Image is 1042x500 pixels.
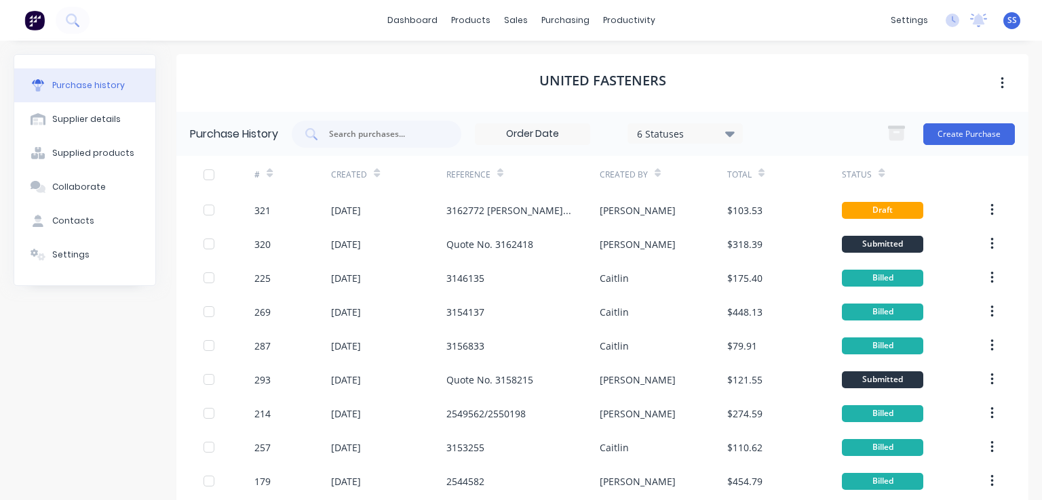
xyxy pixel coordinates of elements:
[842,405,923,422] div: Billed
[842,304,923,320] div: Billed
[254,305,271,319] div: 269
[600,203,676,217] div: [PERSON_NAME]
[254,339,271,353] div: 287
[446,271,484,285] div: 3146135
[331,203,361,217] div: [DATE]
[600,237,676,251] div: [PERSON_NAME]
[727,339,757,353] div: $79.91
[1007,14,1017,26] span: SS
[446,169,490,181] div: Reference
[446,339,484,353] div: 3156833
[446,474,484,488] div: 2544582
[14,68,155,102] button: Purchase history
[842,202,923,219] div: Draft
[446,305,484,319] div: 3154137
[446,373,533,387] div: Quote No. 3158215
[727,440,763,455] div: $110.62
[923,123,1015,145] button: Create Purchase
[600,440,629,455] div: Caitlin
[842,270,923,287] div: Billed
[600,474,676,488] div: [PERSON_NAME]
[476,124,590,144] input: Order Date
[727,203,763,217] div: $103.53
[727,271,763,285] div: $175.40
[637,126,734,140] div: 6 Statuses
[600,373,676,387] div: [PERSON_NAME]
[600,407,676,421] div: [PERSON_NAME]
[446,440,484,455] div: 3153255
[52,113,121,125] div: Supplier details
[842,337,923,354] div: Billed
[331,169,367,181] div: Created
[727,373,763,387] div: $121.55
[52,147,134,159] div: Supplied products
[727,407,763,421] div: $274.59
[842,473,923,490] div: Billed
[14,170,155,204] button: Collaborate
[842,371,923,388] div: Submitted
[381,10,444,30] a: dashboard
[331,271,361,285] div: [DATE]
[190,126,278,142] div: Purchase History
[254,474,271,488] div: 179
[331,373,361,387] div: [DATE]
[842,439,923,456] div: Billed
[535,10,596,30] div: purchasing
[596,10,662,30] div: productivity
[254,440,271,455] div: 257
[497,10,535,30] div: sales
[14,102,155,136] button: Supplier details
[52,249,90,261] div: Settings
[727,237,763,251] div: $318.39
[446,237,533,251] div: Quote No. 3162418
[254,407,271,421] div: 214
[600,169,648,181] div: Created By
[52,215,94,227] div: Contacts
[24,10,45,30] img: Factory
[600,271,629,285] div: Caitlin
[331,440,361,455] div: [DATE]
[14,204,155,238] button: Contacts
[14,136,155,170] button: Supplied products
[600,305,629,319] div: Caitlin
[331,339,361,353] div: [DATE]
[52,181,106,193] div: Collaborate
[52,79,125,91] div: Purchase history
[331,407,361,421] div: [DATE]
[884,10,935,30] div: settings
[600,339,629,353] div: Caitlin
[446,407,526,421] div: 2549562/2550198
[727,474,763,488] div: $454.79
[254,271,271,285] div: 225
[842,236,923,253] div: Submitted
[328,127,440,141] input: Search purchases...
[539,72,666,89] h1: United Fasteners
[727,305,763,319] div: $448.13
[254,169,260,181] div: #
[14,238,155,272] button: Settings
[842,169,872,181] div: Status
[444,10,497,30] div: products
[331,474,361,488] div: [DATE]
[331,237,361,251] div: [DATE]
[254,373,271,387] div: 293
[331,305,361,319] div: [DATE]
[254,237,271,251] div: 320
[446,203,573,217] div: 3162772 [PERSON_NAME] 3 Table Re-Build
[254,203,271,217] div: 321
[727,169,752,181] div: Total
